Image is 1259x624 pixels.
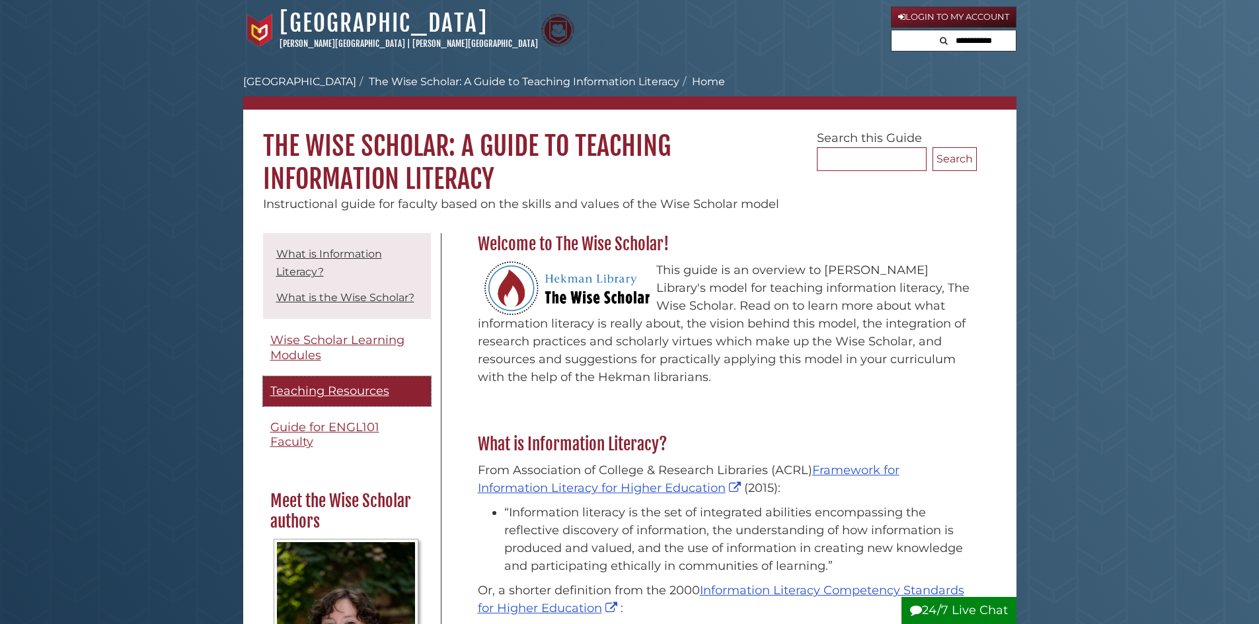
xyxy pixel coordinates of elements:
span: Guide for ENGL101 Faculty [270,420,379,450]
i: Search [940,36,948,45]
a: Information Literacy Competency Standards for Higher Education [478,583,964,615]
h2: What is Information Literacy? [471,434,977,455]
a: What is the Wise Scholar? [276,291,414,304]
a: Login to My Account [891,7,1016,28]
p: This guide is an overview to [PERSON_NAME] Library's model for teaching information literacy, The... [478,261,970,386]
img: Calvin University [243,14,276,47]
li: “Information literacy is the set of integrated abilities encompassing the reflective discovery of... [504,504,970,575]
button: 24/7 Live Chat [901,597,1016,624]
p: Or, a shorter definition from the 2000 : [478,582,970,617]
img: Calvin Theological Seminary [541,14,574,47]
a: [GEOGRAPHIC_DATA] [243,75,356,88]
h2: Welcome to The Wise Scholar! [471,234,977,255]
span: Wise Scholar Learning Modules [270,333,404,363]
a: Wise Scholar Learning Modules [263,326,431,370]
span: | [407,38,410,49]
a: Guide for ENGL101 Faculty [263,413,431,457]
button: Search [936,30,952,48]
a: What is Information Literacy? [276,248,382,278]
a: [PERSON_NAME][GEOGRAPHIC_DATA] [412,38,538,49]
li: Home [679,74,725,90]
span: Instructional guide for faculty based on the skills and values of the Wise Scholar model [263,197,779,211]
button: Search [933,147,977,171]
h1: The Wise Scholar: A Guide to Teaching Information Literacy [243,110,1016,195]
a: The Wise Scholar: A Guide to Teaching Information Literacy [369,75,679,88]
a: [PERSON_NAME][GEOGRAPHIC_DATA] [280,38,405,49]
h2: Meet the Wise Scholar authors [264,491,429,532]
a: [GEOGRAPHIC_DATA] [280,9,488,38]
span: Teaching Resources [270,384,389,398]
nav: breadcrumb [243,74,1016,110]
p: From Association of College & Research Libraries (ACRL) (2015): [478,462,970,497]
a: Teaching Resources [263,376,431,406]
a: Framework for Information Literacy for Higher Education [478,463,899,495]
